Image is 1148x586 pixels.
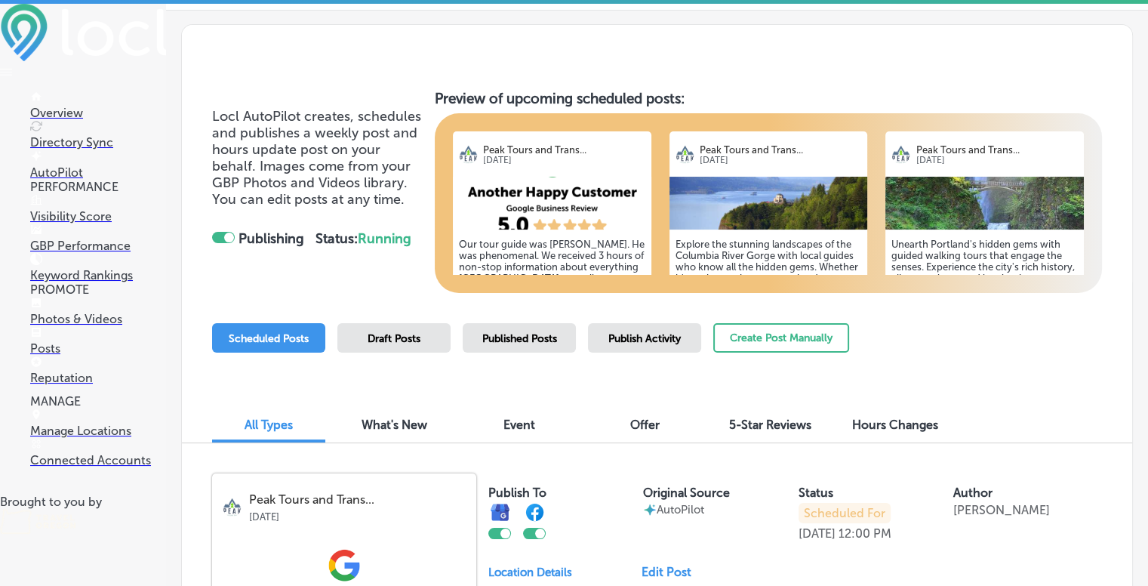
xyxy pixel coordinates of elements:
img: logo [891,145,910,164]
p: Keyword Rankings [30,268,166,282]
span: Hours Changes [852,418,938,432]
a: Manage Locations [30,409,166,438]
a: Directory Sync [30,121,166,150]
p: [DATE] [799,526,836,541]
h5: Unearth Portland's hidden gems with guided walking tours that engage the senses. Experience the c... [891,239,1078,363]
p: AutoPilot [657,503,704,517]
a: Connected Accounts [30,439,166,467]
span: Offer [630,418,660,432]
p: Peak Tours and Trans... [700,144,861,156]
p: PERFORMANCE [30,180,166,194]
img: logo [459,145,478,164]
span: All Types [245,418,293,432]
span: Running [358,230,411,247]
p: Posts [30,341,166,356]
p: Peak Tours and Trans... [249,493,466,507]
p: Reputation [30,371,166,385]
p: [DATE] [700,156,861,165]
label: Publish To [488,486,546,500]
p: Peak Tours and Trans... [483,144,645,156]
button: Create Post Manually [713,323,849,353]
h5: Explore the stunning landscapes of the Columbia River Gorge with local guides who know all the hi... [676,239,862,375]
a: Keyword Rankings [30,254,166,282]
p: 12:00 PM [839,526,891,541]
span: Scheduled Posts [229,332,309,345]
label: Status [799,486,833,500]
span: You can edit posts at any time. [212,191,405,208]
a: GBP Performance [30,224,166,253]
span: 5-Star Reviews [729,418,811,432]
p: [DATE] [249,507,466,523]
p: Visibility Score [30,209,166,224]
a: Visibility Score [30,195,166,224]
p: AutoPilot [30,165,166,180]
span: Publish Activity [608,332,681,345]
label: Original Source [643,486,730,500]
p: Directory Sync [30,135,166,150]
strong: Publishing [239,230,304,247]
a: Edit Post [642,565,703,579]
h3: Preview of upcoming scheduled posts: [435,90,1102,107]
span: What's New [362,418,427,432]
p: Manage Locations [30,424,166,438]
a: Posts [30,327,166,356]
strong: Status: [315,230,411,247]
p: Connected Accounts [30,453,166,467]
p: [PERSON_NAME] [953,503,1050,517]
span: Event [503,418,535,432]
p: MANAGE [30,394,166,409]
p: Peak Tours and Trans... [916,144,1078,156]
img: logo [676,145,694,164]
span: Published Posts [482,332,557,345]
a: Reputation [30,356,166,385]
span: Draft Posts [368,332,420,345]
a: Photos & Videos [30,298,166,326]
p: Photos & Videos [30,312,166,326]
img: logo [223,498,242,517]
p: Location Details [488,566,572,579]
p: PROMOTE [30,282,166,297]
a: Overview [30,91,166,120]
img: 1696474021f0db35fe-40de-492d-b438-c1308c746c20_2023-10-04.jpg [885,177,1084,230]
p: Scheduled For [799,503,891,523]
span: Locl AutoPilot creates, schedules and publishes a weekly post and hours update post on your behal... [212,108,421,191]
img: 171271699310aeaa3f-80ef-4910-9ae9-972b391019f8_2024-04-09.jpg [669,177,868,230]
a: AutoPilot [30,151,166,180]
h5: Our tour guide was [PERSON_NAME]. He was phenomenal. We received 3 hours of non-stop information ... [459,239,645,341]
p: Overview [30,106,166,120]
label: Author [953,486,993,500]
p: [DATE] [916,156,1078,165]
img: autopilot-icon [643,503,657,517]
img: b258941e-a467-41cb-b5e5-b69354d0bf76.png [453,177,651,230]
p: [DATE] [483,156,645,165]
p: GBP Performance [30,239,166,253]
